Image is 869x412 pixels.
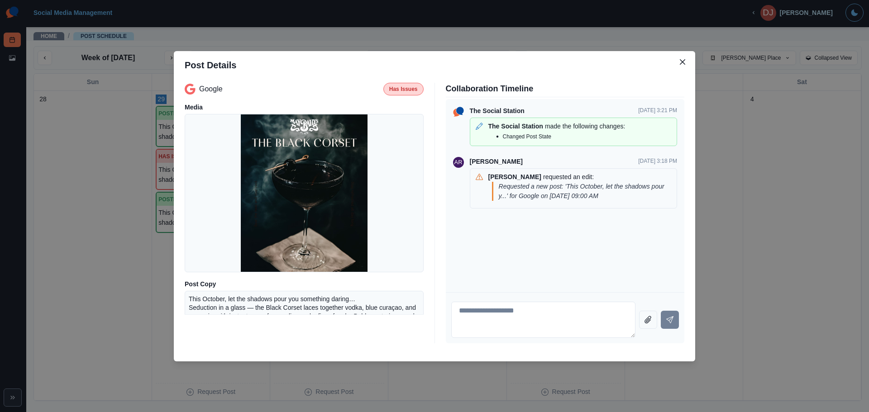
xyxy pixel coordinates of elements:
[446,83,685,95] p: Collaboration Timeline
[470,157,523,166] p: [PERSON_NAME]
[451,104,466,119] img: ssLogoSVG.f144a2481ffb055bcdd00c89108cbcb7.svg
[241,114,368,272] img: zzi6wijegs2k5ljczlls
[638,106,677,116] p: [DATE] 3:21 PM
[499,182,669,201] p: Requested a new post: 'This October, let the shadows pour y...' for Google on [DATE] 09:00 AM
[174,51,695,79] header: Post Details
[454,155,463,170] div: Amanda Ruth
[638,157,677,166] p: [DATE] 3:18 PM
[185,279,424,289] p: Post Copy
[389,85,418,93] p: Has Issues
[470,106,525,116] p: The Social Station
[545,122,625,131] p: made the following changes:
[189,295,420,382] p: This October, let the shadows pour you something daring… Seduction in a glass — the Black Corset ...
[488,122,543,131] p: The Social Station
[661,311,679,329] button: Send message
[503,133,551,141] p: Changed Post State
[639,311,657,329] button: Attach file
[675,55,690,69] button: Close
[185,103,424,112] p: Media
[543,172,594,182] p: requested an edit:
[488,172,541,182] p: [PERSON_NAME]
[199,84,223,95] p: Google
